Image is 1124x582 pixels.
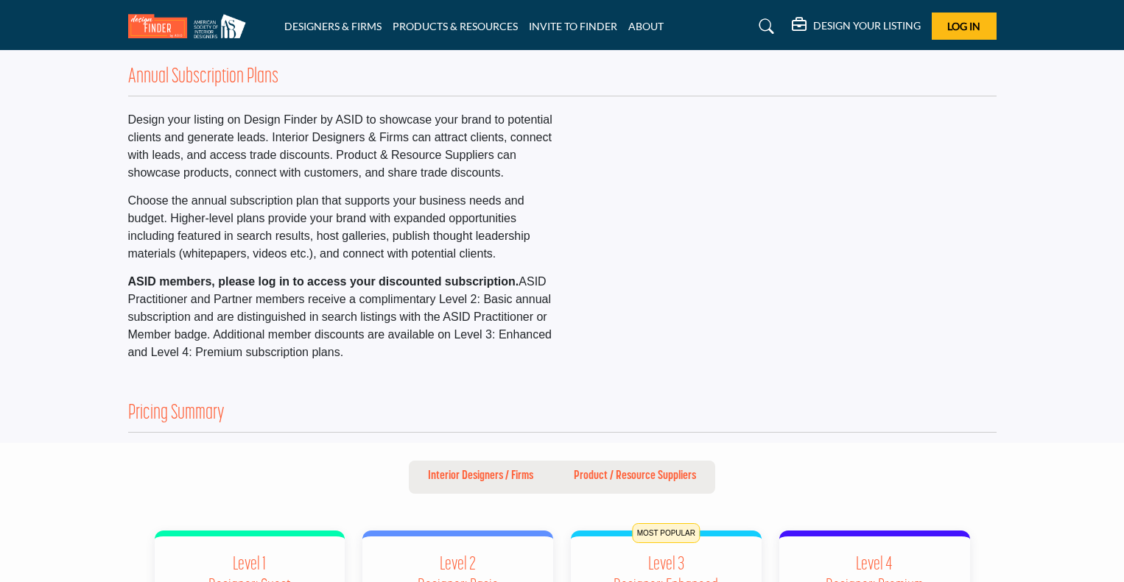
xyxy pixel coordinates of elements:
[947,20,980,32] span: Log In
[128,14,253,38] img: Site Logo
[813,19,921,32] h5: DESIGN YOUR LISTING
[792,18,921,35] div: DESIGN YOUR LISTING
[745,15,784,38] a: Search
[633,523,700,543] span: MOST POPULAR
[932,13,997,40] button: Log In
[529,20,617,32] a: INVITE TO FINDER
[555,461,715,494] button: Product / Resource Suppliers
[128,192,555,263] p: Choose the annual subscription plan that supports your business needs and budget. Higher-level pl...
[393,20,518,32] a: PRODUCTS & RESOURCES
[128,65,278,91] h2: Annual Subscription Plans
[409,461,552,494] button: Interior Designers / Firms
[284,20,382,32] a: DESIGNERS & FIRMS
[128,273,555,361] p: ASID Practitioner and Partner members receive a complimentary Level 2: Basic annual subscription ...
[428,467,533,485] p: Interior Designers / Firms
[128,275,519,288] strong: ASID members, please log in to access your discounted subscription.
[128,111,555,182] p: Design your listing on Design Finder by ASID to showcase your brand to potential clients and gene...
[128,402,225,427] h2: Pricing Summary
[628,20,664,32] a: ABOUT
[574,467,696,485] p: Product / Resource Suppliers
